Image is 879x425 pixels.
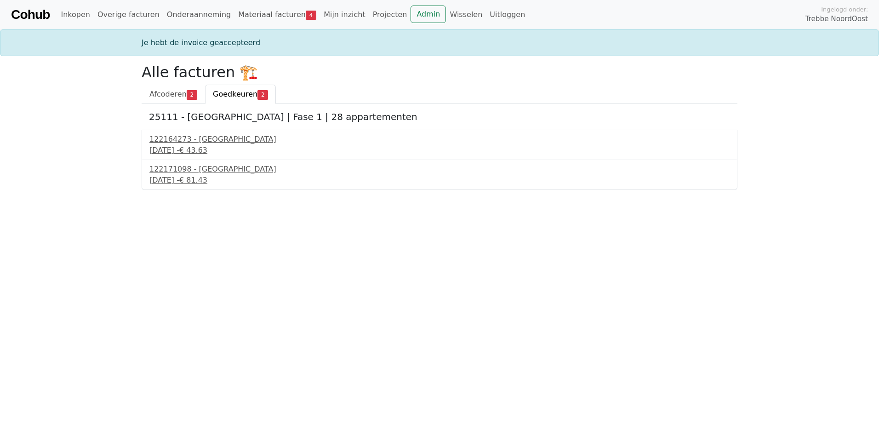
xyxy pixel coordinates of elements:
a: Afcoderen2 [142,85,205,104]
a: Inkopen [57,6,93,24]
h5: 25111 - [GEOGRAPHIC_DATA] | Fase 1 | 28 appartementen [149,111,730,122]
div: Je hebt de invoice geaccepteerd [136,37,743,48]
span: 4 [306,11,316,20]
div: [DATE] - [149,175,730,186]
a: Onderaanneming [163,6,234,24]
div: 122164273 - [GEOGRAPHIC_DATA] [149,134,730,145]
a: Admin [411,6,446,23]
a: Goedkeuren2 [205,85,276,104]
a: Projecten [369,6,411,24]
a: Materiaal facturen4 [234,6,320,24]
a: 122164273 - [GEOGRAPHIC_DATA][DATE] -€ 43,63 [149,134,730,156]
a: Wisselen [446,6,486,24]
h2: Alle facturen 🏗️ [142,63,737,81]
span: € 43,63 [179,146,207,155]
span: € 81,43 [179,176,207,184]
span: Afcoderen [149,90,187,98]
span: Trebbe NoordOost [805,14,868,24]
a: Cohub [11,4,50,26]
a: Uitloggen [486,6,529,24]
span: Goedkeuren [213,90,257,98]
a: 122171098 - [GEOGRAPHIC_DATA][DATE] -€ 81,43 [149,164,730,186]
div: 122171098 - [GEOGRAPHIC_DATA] [149,164,730,175]
span: Ingelogd onder: [821,5,868,14]
span: 2 [187,90,197,99]
a: Overige facturen [94,6,163,24]
div: [DATE] - [149,145,730,156]
a: Mijn inzicht [320,6,369,24]
span: 2 [257,90,268,99]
